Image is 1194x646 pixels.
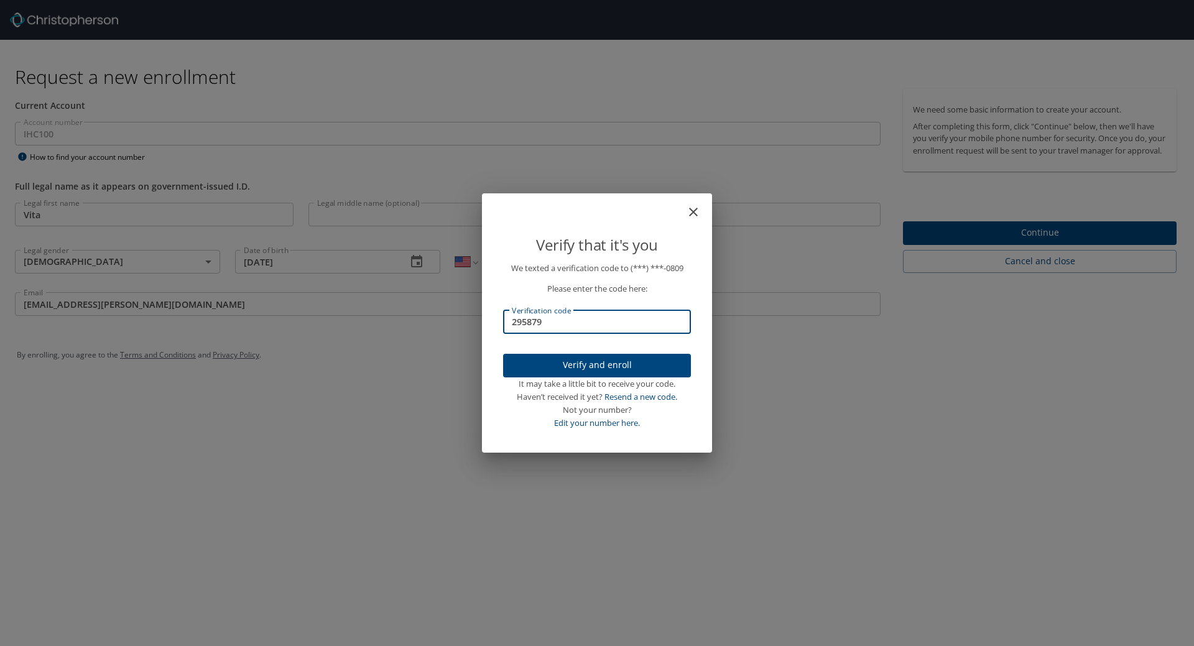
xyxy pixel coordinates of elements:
div: Not your number? [503,404,691,417]
div: Haven’t received it yet? [503,390,691,404]
a: Resend a new code. [604,391,677,402]
span: Verify and enroll [513,358,681,373]
p: Please enter the code here: [503,282,691,295]
button: close [692,198,707,213]
button: Verify and enroll [503,354,691,378]
div: It may take a little bit to receive your code. [503,377,691,390]
p: Verify that it's you [503,233,691,257]
a: Edit your number here. [554,417,640,428]
p: We texted a verification code to (***) ***- 0809 [503,262,691,275]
